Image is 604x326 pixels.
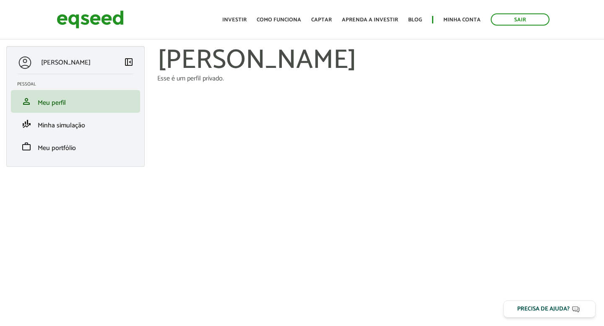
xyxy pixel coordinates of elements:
a: finance_modeMinha simulação [17,119,134,129]
span: Meu perfil [38,97,66,109]
a: Como funciona [257,17,301,23]
span: finance_mode [21,119,31,129]
h2: Pessoal [17,82,140,87]
h1: [PERSON_NAME] [157,46,598,75]
a: Investir [222,17,247,23]
a: Captar [311,17,332,23]
span: Meu portfólio [38,142,76,154]
li: Meu perfil [11,90,140,113]
li: Minha simulação [11,113,140,135]
img: EqSeed [57,8,124,31]
span: Minha simulação [38,120,85,131]
p: [PERSON_NAME] [41,59,91,67]
a: Sair [491,13,549,26]
span: left_panel_close [124,57,134,67]
a: Blog [408,17,422,23]
li: Meu portfólio [11,135,140,158]
span: person [21,96,31,106]
a: workMeu portfólio [17,142,134,152]
div: Esse é um perfil privado. [157,75,598,82]
a: Minha conta [443,17,481,23]
span: work [21,142,31,152]
a: personMeu perfil [17,96,134,106]
a: Aprenda a investir [342,17,398,23]
a: Colapsar menu [124,57,134,69]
